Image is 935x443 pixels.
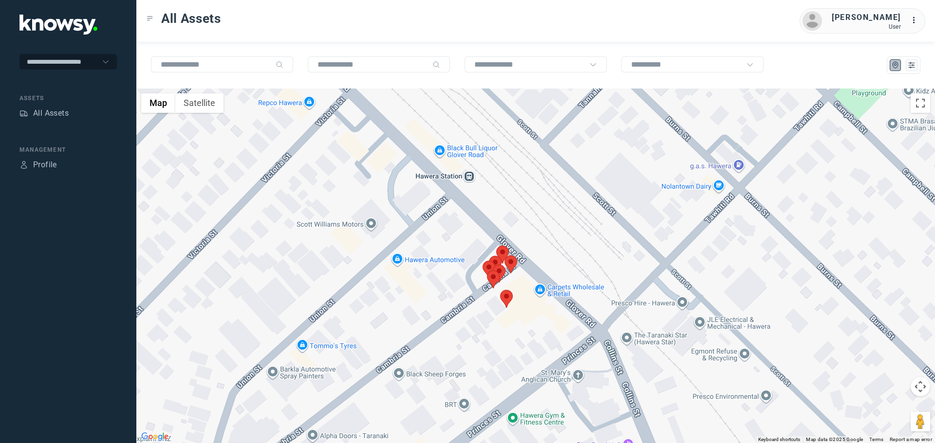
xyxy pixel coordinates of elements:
div: Toggle Menu [147,15,153,22]
div: Assets [19,109,28,118]
div: [PERSON_NAME] [832,12,901,23]
tspan: ... [911,17,921,24]
div: Search [432,61,440,69]
span: Map data ©2025 Google [806,437,863,442]
button: Map camera controls [911,377,930,396]
div: : [911,15,922,26]
a: AssetsAll Assets [19,107,69,119]
a: Terms (opens in new tab) [869,437,884,442]
button: Toggle fullscreen view [911,93,930,113]
img: Google [139,430,171,443]
a: Open this area in Google Maps (opens a new window) [139,430,171,443]
div: Profile [19,160,28,169]
a: ProfileProfile [19,159,57,171]
button: Show satellite imagery [175,93,224,113]
div: All Assets [33,107,69,119]
button: Keyboard shortcuts [758,436,800,443]
a: Report a map error [890,437,932,442]
button: Show street map [141,93,175,113]
div: Assets [19,94,117,103]
span: All Assets [161,10,221,27]
img: Application Logo [19,15,97,35]
div: Profile [33,159,57,171]
div: Map [891,61,900,70]
div: Management [19,145,117,154]
div: Search [276,61,283,69]
img: avatar.png [803,11,822,31]
button: Drag Pegman onto the map to open Street View [911,412,930,431]
div: User [832,23,901,30]
div: List [907,61,916,70]
div: : [911,15,922,28]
